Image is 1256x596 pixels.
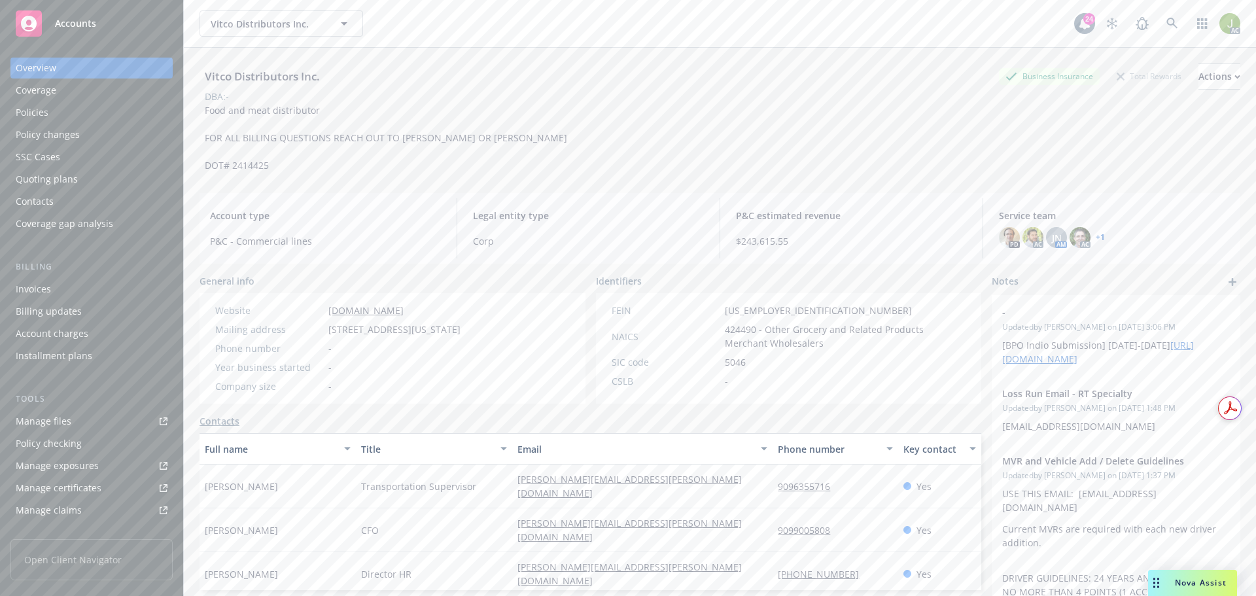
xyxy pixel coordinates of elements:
button: Vitco Distributors Inc. [200,10,363,37]
div: Actions [1198,64,1240,89]
div: Phone number [215,342,323,355]
span: Food and meat distributor FOR ALL BILLING QUESTIONS REACH OUT TO [PERSON_NAME] OR [PERSON_NAME] D... [205,104,567,171]
span: $243,615.55 [736,234,967,248]
span: Account type [210,209,441,222]
span: Director HR [361,567,411,581]
span: Loss Run Email - RT Specialty [1002,387,1196,400]
div: Policy checking [16,433,82,454]
div: Website [215,304,323,317]
div: Mailing address [215,323,323,336]
a: Switch app [1189,10,1215,37]
a: +1 [1096,234,1105,241]
span: Open Client Navigator [10,539,173,580]
a: Policy checking [10,433,173,454]
a: Quoting plans [10,169,173,190]
div: SSC Cases [16,147,60,167]
div: Year business started [215,360,323,374]
a: Policy changes [10,124,173,145]
p: Current MVRs are required with each new driver addition. [1002,522,1230,550]
div: SIC code [612,355,720,369]
div: Business Insurance [999,68,1100,84]
span: [PERSON_NAME] [205,567,278,581]
button: Key contact [898,433,981,465]
div: Invoices [16,279,51,300]
a: [PERSON_NAME][EMAIL_ADDRESS][PERSON_NAME][DOMAIN_NAME] [517,561,742,587]
span: Service team [999,209,1230,222]
div: Company size [215,379,323,393]
img: photo [1219,13,1240,34]
a: Policies [10,102,173,123]
span: [PERSON_NAME] [205,523,278,537]
div: Title [361,442,493,456]
span: - [1002,306,1196,319]
div: Email [517,442,753,456]
a: add [1225,274,1240,290]
div: Manage claims [16,500,82,521]
a: Coverage gap analysis [10,213,173,234]
a: Contacts [200,414,239,428]
span: [PERSON_NAME] [205,480,278,493]
span: - [725,374,728,388]
div: Manage files [16,411,71,432]
span: 424490 - Other Grocery and Related Products Merchant Wholesalers [725,323,966,350]
a: [DOMAIN_NAME] [328,304,404,317]
button: Email [512,433,773,465]
span: Updated by [PERSON_NAME] on [DATE] 1:48 PM [1002,402,1230,414]
span: [STREET_ADDRESS][US_STATE] [328,323,461,336]
div: FEIN [612,304,720,317]
div: Billing [10,260,173,273]
a: Search [1159,10,1185,37]
div: Full name [205,442,336,456]
a: Manage certificates [10,478,173,499]
span: - [328,360,332,374]
a: SSC Cases [10,147,173,167]
span: Identifiers [596,274,642,288]
div: Phone number [778,442,878,456]
span: Accounts [55,18,96,29]
a: Account charges [10,323,173,344]
span: Yes [916,523,932,537]
span: JN [1052,231,1062,245]
p: USE THIS EMAIL: [EMAIL_ADDRESS][DOMAIN_NAME] [1002,487,1230,514]
span: Yes [916,480,932,493]
a: Contacts [10,191,173,212]
a: Installment plans [10,345,173,366]
button: Full name [200,433,356,465]
span: Legal entity type [473,209,704,222]
a: Coverage [10,80,173,101]
span: Vitco Distributors Inc. [211,17,324,31]
span: Corp [473,234,704,248]
div: CSLB [612,374,720,388]
div: Manage BORs [16,522,77,543]
a: 9099005808 [778,524,841,536]
span: Manage exposures [10,455,173,476]
a: Invoices [10,279,173,300]
span: Yes [916,567,932,581]
a: Billing updates [10,301,173,322]
button: Phone number [773,433,898,465]
div: Vitco Distributors Inc. [200,68,325,85]
a: [PERSON_NAME][EMAIL_ADDRESS][PERSON_NAME][DOMAIN_NAME] [517,473,742,499]
a: Accounts [10,5,173,42]
button: Title [356,433,512,465]
span: P&C estimated revenue [736,209,967,222]
span: - [328,342,332,355]
div: -Updatedby [PERSON_NAME] on [DATE] 3:06 PM[BPO Indio Submission] [DATE]-[DATE][URL][DOMAIN_NAME] [992,295,1240,376]
div: DBA: - [205,90,229,103]
div: Coverage [16,80,56,101]
span: Updated by [PERSON_NAME] on [DATE] 1:37 PM [1002,470,1230,482]
span: MVR and Vehicle Add / Delete Guidelines [1002,454,1196,468]
a: Manage BORs [10,522,173,543]
div: Loss Run Email - RT SpecialtyUpdatedby [PERSON_NAME] on [DATE] 1:48 PM[EMAIL_ADDRESS][DOMAIN_NAME] [992,376,1240,444]
span: General info [200,274,254,288]
span: Updated by [PERSON_NAME] on [DATE] 3:06 PM [1002,321,1230,333]
img: photo [1070,227,1090,248]
span: P&C - Commercial lines [210,234,441,248]
button: Nova Assist [1148,570,1237,596]
div: Key contact [903,442,962,456]
div: Billing updates [16,301,82,322]
span: 5046 [725,355,746,369]
span: [EMAIL_ADDRESS][DOMAIN_NAME] [1002,420,1155,432]
div: Installment plans [16,345,92,366]
a: [PERSON_NAME][EMAIL_ADDRESS][PERSON_NAME][DOMAIN_NAME] [517,517,742,543]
